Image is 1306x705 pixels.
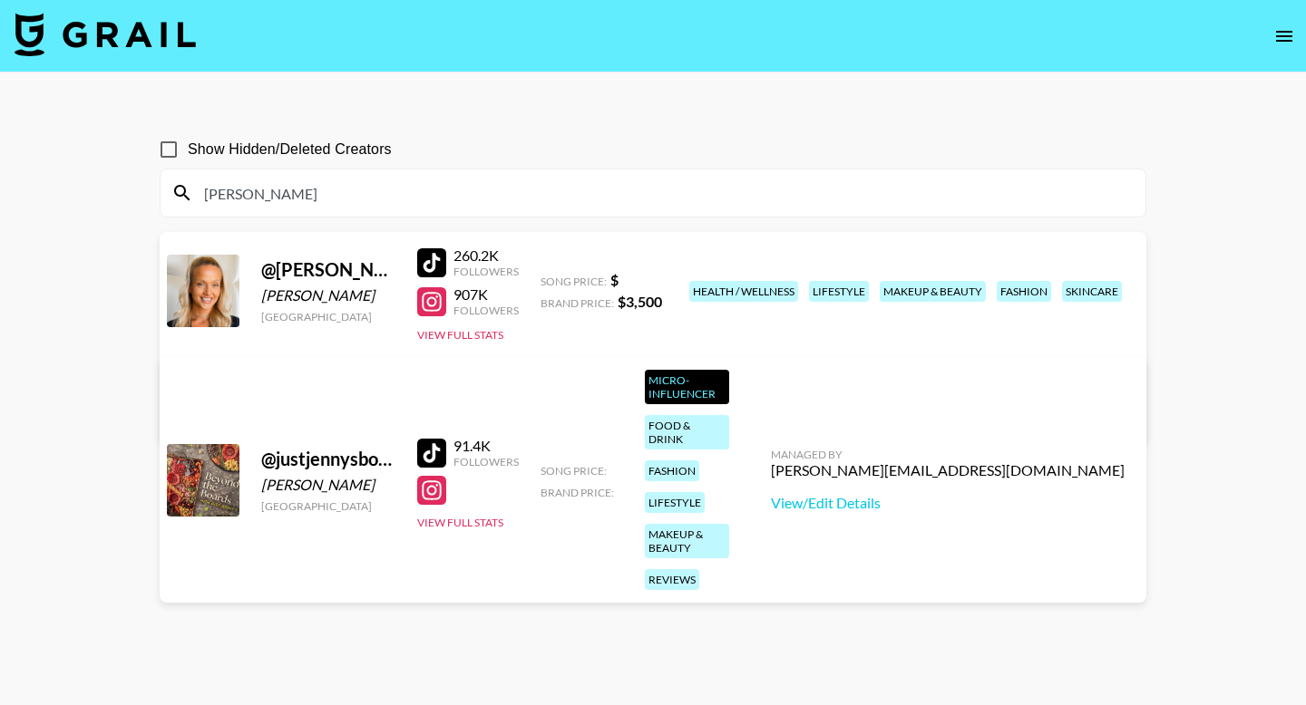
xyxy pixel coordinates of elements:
[188,139,392,160] span: Show Hidden/Deleted Creators
[261,258,395,281] div: @ [PERSON_NAME]
[1266,18,1302,54] button: open drawer
[261,286,395,304] div: [PERSON_NAME]
[645,492,705,513] div: lifestyle
[453,455,519,468] div: Followers
[880,281,986,302] div: makeup & beauty
[453,285,519,304] div: 907K
[417,516,503,529] button: View Full Stats
[453,246,519,265] div: 260.2K
[193,179,1135,208] input: Search by User Name
[689,281,798,302] div: health / wellness
[261,448,395,470] div: @ justjennysboards
[645,415,729,449] div: food & drink
[618,293,662,310] strong: $ 3,500
[261,310,395,324] div: [GEOGRAPHIC_DATA]
[453,265,519,278] div: Followers
[771,494,1125,512] a: View/Edit Details
[15,13,196,56] img: Grail Talent
[261,499,395,513] div: [GEOGRAPHIC_DATA]
[453,304,519,317] div: Followers
[453,437,519,455] div: 91.4K
[541,486,614,499] span: Brand Price:
[809,281,869,302] div: lifestyle
[645,569,699,590] div: reviews
[645,370,729,404] div: Micro-Influencer
[771,448,1125,461] div: Managed By
[771,461,1125,479] div: [PERSON_NAME][EMAIL_ADDRESS][DOMAIN_NAME]
[997,281,1051,302] div: fashion
[541,464,607,478] span: Song Price:
[645,460,699,481] div: fashion
[541,275,607,288] span: Song Price:
[417,328,503,342] button: View Full Stats
[541,296,614,310] span: Brand Price:
[261,476,395,494] div: [PERSON_NAME]
[1062,281,1122,302] div: skincare
[610,271,619,288] strong: $
[645,524,729,558] div: makeup & beauty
